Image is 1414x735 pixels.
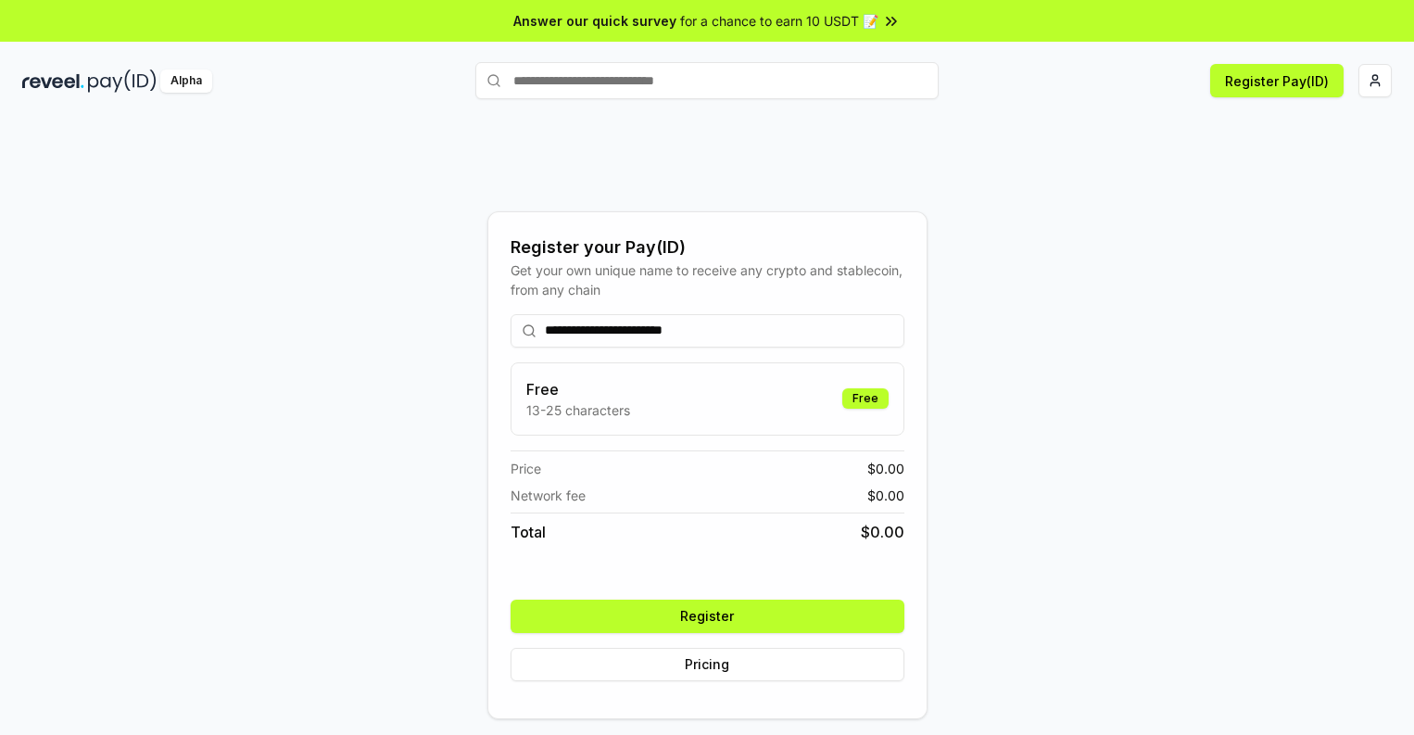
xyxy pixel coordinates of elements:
[88,70,157,93] img: pay_id
[680,11,878,31] span: for a chance to earn 10 USDT 📝
[861,521,904,543] span: $ 0.00
[511,486,586,505] span: Network fee
[842,388,889,409] div: Free
[511,521,546,543] span: Total
[160,70,212,93] div: Alpha
[511,648,904,681] button: Pricing
[513,11,676,31] span: Answer our quick survey
[511,260,904,299] div: Get your own unique name to receive any crypto and stablecoin, from any chain
[867,459,904,478] span: $ 0.00
[526,400,630,420] p: 13-25 characters
[511,234,904,260] div: Register your Pay(ID)
[526,378,630,400] h3: Free
[22,70,84,93] img: reveel_dark
[511,459,541,478] span: Price
[867,486,904,505] span: $ 0.00
[511,600,904,633] button: Register
[1210,64,1344,97] button: Register Pay(ID)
